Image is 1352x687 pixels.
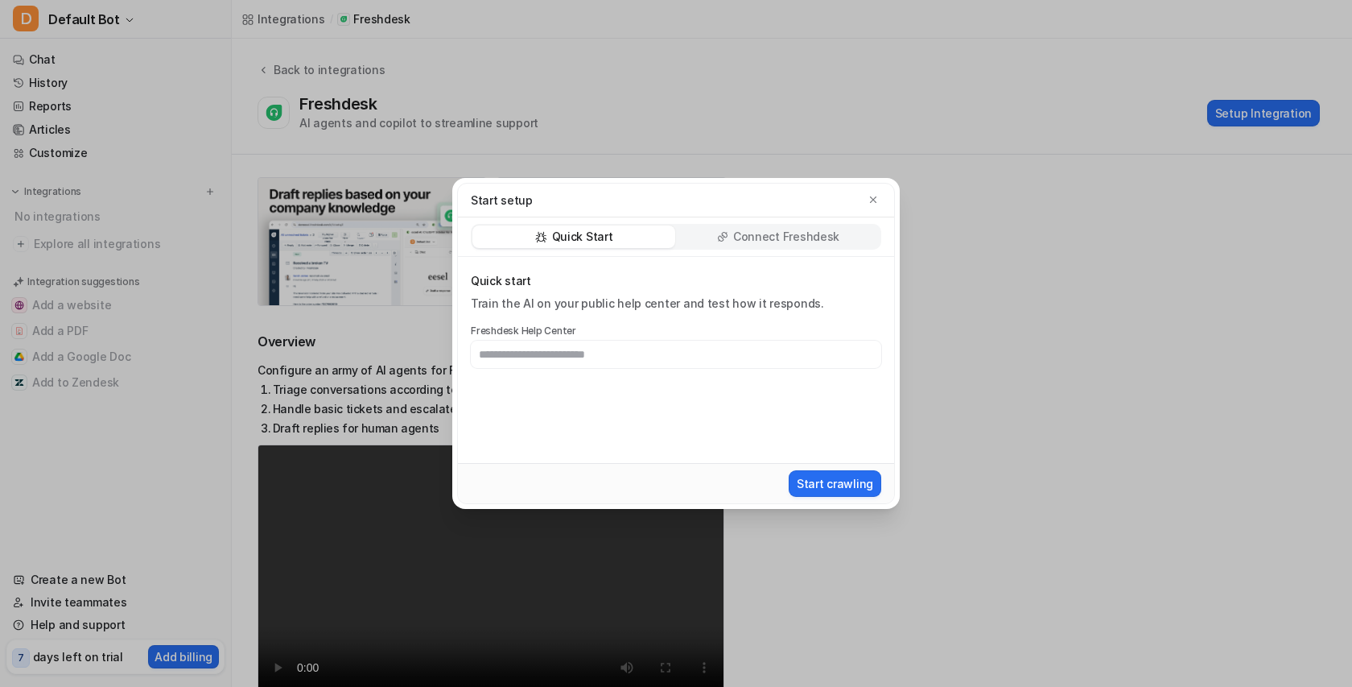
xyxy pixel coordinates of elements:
p: Train the AI on your public help center and test how it responds. [471,296,881,312]
button: Start crawling [789,470,881,497]
p: Quick Start [552,229,613,245]
p: Quick start [471,273,881,289]
p: Start setup [471,192,533,209]
p: Connect Freshdesk [733,229,839,245]
label: Freshdesk Help Center [471,325,881,337]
